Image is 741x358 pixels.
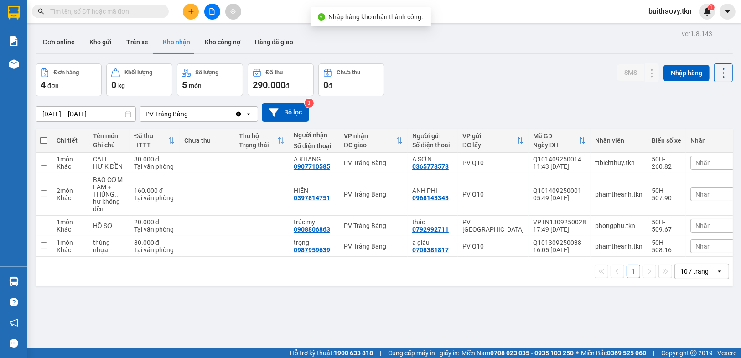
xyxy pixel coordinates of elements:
[617,64,644,81] button: SMS
[82,31,119,53] button: Kho gửi
[533,239,586,246] div: Q101309250038
[111,79,116,90] span: 0
[204,4,220,20] button: file-add
[189,109,190,119] input: Selected PV Trảng Bàng.
[294,194,330,202] div: 0397814751
[195,69,218,76] div: Số lượng
[462,191,524,198] div: PV Q10
[344,159,403,166] div: PV Trảng Bàng
[57,137,84,144] div: Chi tiết
[337,69,360,76] div: Chưa thu
[130,129,180,153] th: Toggle SortBy
[36,31,82,53] button: Đơn online
[305,99,314,108] sup: 3
[182,79,187,90] span: 5
[595,191,643,198] div: phamtheanh.tkn
[93,163,125,170] div: HƯ K ĐỀN
[680,267,709,276] div: 10 / trang
[323,79,328,90] span: 0
[682,29,712,39] div: ver 1.8.143
[10,318,18,327] span: notification
[653,348,654,358] span: |
[412,239,453,246] div: a giàu
[595,137,643,144] div: Nhân viên
[57,226,84,233] div: Khác
[9,59,19,69] img: warehouse-icon
[225,4,241,20] button: aim
[329,13,424,21] span: Nhập hàng kho nhận thành công.
[533,246,586,254] div: 16:05 [DATE]
[57,187,84,194] div: 2 món
[339,129,408,153] th: Toggle SortBy
[690,350,697,356] span: copyright
[533,187,586,194] div: Q101409250001
[134,218,175,226] div: 20.000 đ
[344,141,396,149] div: ĐC giao
[155,31,197,53] button: Kho nhận
[57,239,84,246] div: 1 món
[412,156,453,163] div: A SƠN
[652,187,681,202] div: 50H-507.90
[294,142,335,150] div: Số điện thoại
[344,243,403,250] div: PV Trảng Bàng
[253,79,285,90] span: 290.000
[462,132,517,140] div: VP gửi
[54,69,79,76] div: Đơn hàng
[595,222,643,229] div: phongphu.tkn
[724,7,732,16] span: caret-down
[57,194,84,202] div: Khác
[533,194,586,202] div: 05:49 [DATE]
[720,4,736,20] button: caret-down
[533,163,586,170] div: 11:43 [DATE]
[93,239,125,254] div: thùng nhựa
[10,298,18,306] span: question-circle
[106,63,172,96] button: Khối lượng0kg
[412,194,449,202] div: 0968143343
[607,349,646,357] strong: 0369 525 060
[533,141,579,149] div: Ngày ĐH
[188,8,194,15] span: plus
[652,218,681,233] div: 50H-509.67
[412,187,453,194] div: ANH PHI
[239,141,277,149] div: Trạng thái
[318,13,325,21] span: check-circle
[38,8,44,15] span: search
[462,159,524,166] div: PV Q10
[134,187,175,194] div: 160.000 đ
[57,156,84,163] div: 1 món
[10,339,18,348] span: message
[118,82,125,89] span: kg
[134,194,175,202] div: Tại văn phòng
[183,4,199,20] button: plus
[294,131,335,139] div: Người nhận
[248,63,314,96] button: Đã thu290.000đ
[708,4,715,10] sup: 1
[334,349,373,357] strong: 1900 633 818
[189,82,202,89] span: món
[412,132,453,140] div: Người gửi
[177,63,243,96] button: Số lượng5món
[114,191,120,198] span: ...
[529,129,591,153] th: Toggle SortBy
[285,82,289,89] span: đ
[576,351,579,355] span: ⚪️
[490,349,574,357] strong: 0708 023 035 - 0935 103 250
[9,277,19,286] img: warehouse-icon
[93,141,125,149] div: Ghi chú
[230,8,236,15] span: aim
[239,132,277,140] div: Thu hộ
[412,246,449,254] div: 0708381817
[294,187,335,194] div: HIỀN
[294,218,335,226] div: trúc my
[695,243,711,250] span: Nhãn
[235,110,242,118] svg: Clear value
[652,239,681,254] div: 50H-508.16
[57,246,84,254] div: Khác
[462,218,524,233] div: PV [GEOGRAPHIC_DATA]
[93,198,125,213] div: hư không đền
[8,6,20,20] img: logo-vxr
[50,6,158,16] input: Tìm tên, số ĐT hoặc mã đơn
[710,4,713,10] span: 1
[234,129,289,153] th: Toggle SortBy
[652,156,681,170] div: 50H-260.82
